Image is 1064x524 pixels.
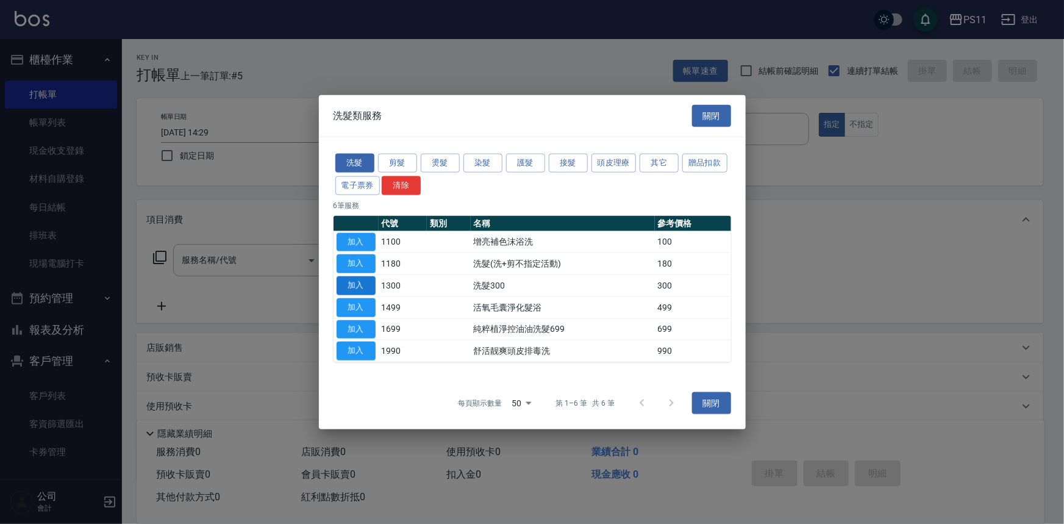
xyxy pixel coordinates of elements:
[549,154,588,173] button: 接髮
[655,231,731,253] td: 100
[378,154,417,173] button: 剪髮
[379,340,427,362] td: 1990
[379,296,427,318] td: 1499
[379,318,427,340] td: 1699
[471,296,655,318] td: 活氧毛囊淨化髮浴
[334,109,382,121] span: 洗髮類服務
[337,320,376,339] button: 加入
[655,296,731,318] td: 499
[692,104,731,127] button: 關閉
[471,318,655,340] td: 純粹植淨控油油洗髮699
[458,398,502,409] p: 每頁顯示數量
[507,387,536,420] div: 50
[640,154,679,173] button: 其它
[427,215,471,231] th: 類別
[421,154,460,173] button: 燙髮
[335,176,380,195] button: 電子票券
[337,254,376,273] button: 加入
[334,199,731,210] p: 6 筆服務
[471,340,655,362] td: 舒活靓爽頭皮排毒洗
[692,392,731,415] button: 關閉
[471,275,655,296] td: 洗髮300
[591,154,637,173] button: 頭皮理療
[379,231,427,253] td: 1100
[382,176,421,195] button: 清除
[335,154,374,173] button: 洗髮
[463,154,502,173] button: 染髮
[379,275,427,296] td: 1300
[655,253,731,275] td: 180
[471,215,655,231] th: 名稱
[471,231,655,253] td: 增亮補色沫浴洗
[337,276,376,295] button: 加入
[506,154,545,173] button: 護髮
[337,232,376,251] button: 加入
[471,253,655,275] td: 洗髮(洗+剪不指定活動)
[337,342,376,361] button: 加入
[555,398,615,409] p: 第 1–6 筆 共 6 筆
[379,215,427,231] th: 代號
[379,253,427,275] td: 1180
[337,298,376,317] button: 加入
[655,340,731,362] td: 990
[655,215,731,231] th: 參考價格
[655,275,731,296] td: 300
[655,318,731,340] td: 699
[682,154,727,173] button: 贈品扣款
